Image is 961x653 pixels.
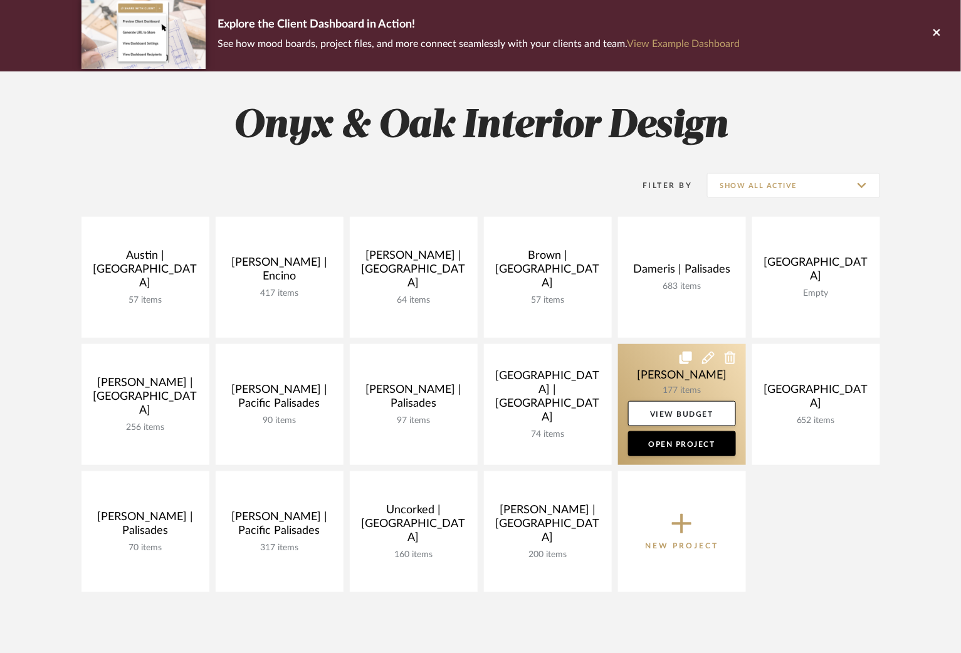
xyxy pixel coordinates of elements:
[618,471,746,592] button: New Project
[360,383,468,415] div: [PERSON_NAME] | Palisades
[762,256,870,288] div: [GEOGRAPHIC_DATA]
[360,415,468,426] div: 97 items
[360,503,468,550] div: Uncorked | [GEOGRAPHIC_DATA]
[645,540,718,552] p: New Project
[218,35,740,53] p: See how mood boards, project files, and more connect seamlessly with your clients and team.
[628,401,736,426] a: View Budget
[92,422,199,433] div: 256 items
[494,503,602,550] div: [PERSON_NAME] | [GEOGRAPHIC_DATA]
[226,543,333,553] div: 317 items
[92,510,199,543] div: [PERSON_NAME] | Palisades
[494,429,602,440] div: 74 items
[92,543,199,553] div: 70 items
[494,295,602,306] div: 57 items
[628,39,740,49] a: View Example Dashboard
[360,249,468,295] div: [PERSON_NAME] | [GEOGRAPHIC_DATA]
[226,256,333,288] div: [PERSON_NAME] | Encino
[29,103,932,150] h2: Onyx & Oak Interior Design
[92,295,199,306] div: 57 items
[226,383,333,415] div: [PERSON_NAME] | Pacific Palisades
[494,550,602,560] div: 200 items
[226,510,333,543] div: [PERSON_NAME] | Pacific Palisades
[494,369,602,429] div: [GEOGRAPHIC_DATA] | [GEOGRAPHIC_DATA]
[762,415,870,426] div: 652 items
[628,431,736,456] a: Open Project
[226,288,333,299] div: 417 items
[360,550,468,560] div: 160 items
[628,263,736,281] div: Dameris | Palisades
[92,249,199,295] div: Austin | [GEOGRAPHIC_DATA]
[226,415,333,426] div: 90 items
[218,15,740,35] p: Explore the Client Dashboard in Action!
[92,376,199,422] div: [PERSON_NAME] | [GEOGRAPHIC_DATA]
[494,249,602,295] div: Brown | [GEOGRAPHIC_DATA]
[762,383,870,415] div: [GEOGRAPHIC_DATA]
[360,295,468,306] div: 64 items
[762,288,870,299] div: Empty
[627,179,693,192] div: Filter By
[628,281,736,292] div: 683 items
